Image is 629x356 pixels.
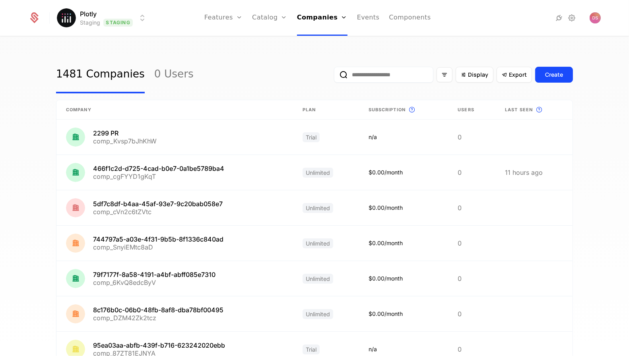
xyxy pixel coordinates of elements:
[505,106,533,113] span: Last seen
[59,9,147,27] button: Select environment
[56,56,145,93] a: 1481 Companies
[509,71,527,79] span: Export
[293,100,359,120] th: Plan
[590,12,601,23] img: Daniel Anton Suchy
[545,71,563,79] div: Create
[80,9,97,19] span: Plotly
[57,8,76,27] img: Plotly
[103,19,132,27] span: Staging
[535,67,573,83] button: Create
[154,56,194,93] a: 0 Users
[567,13,577,23] a: Settings
[456,67,493,83] button: Display
[497,67,532,83] button: Export
[555,13,564,23] a: Integrations
[80,19,100,27] div: Staging
[56,100,293,120] th: Company
[369,106,406,113] span: Subscription
[468,71,488,79] span: Display
[590,12,601,23] button: Open user button
[448,100,495,120] th: Users
[437,67,452,82] button: Filter options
